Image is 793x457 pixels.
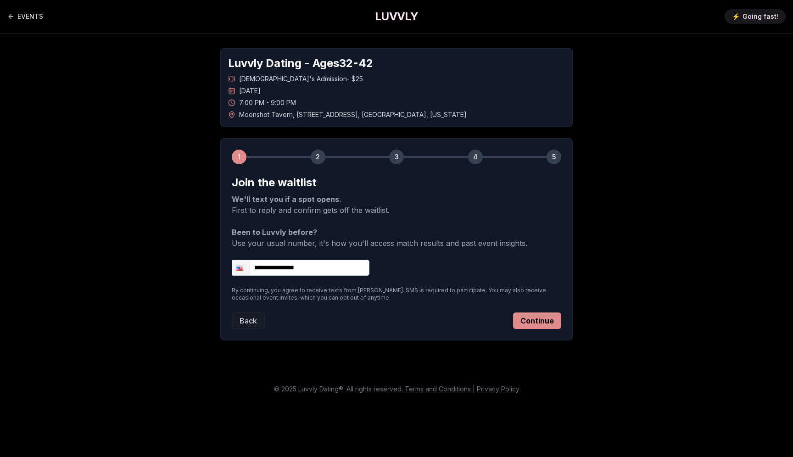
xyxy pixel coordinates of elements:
[232,227,561,249] p: Use your usual number, it's how you'll access match results and past event insights.
[513,312,561,329] button: Continue
[477,385,519,393] a: Privacy Policy
[232,260,250,275] div: United States: + 1
[232,195,341,204] strong: We'll text you if a spot opens.
[473,385,475,393] span: |
[232,194,561,216] p: First to reply and confirm gets off the waitlist.
[239,74,363,84] span: [DEMOGRAPHIC_DATA]'s Admission - $25
[232,228,317,237] strong: Been to Luvvly before?
[232,150,246,164] div: 1
[239,86,261,95] span: [DATE]
[239,98,296,107] span: 7:00 PM - 9:00 PM
[547,150,561,164] div: 5
[389,150,404,164] div: 3
[232,175,561,190] h2: Join the waitlist
[232,312,265,329] button: Back
[743,12,778,21] span: Going fast!
[7,7,43,26] a: Back to events
[732,12,740,21] span: ⚡️
[311,150,325,164] div: 2
[375,9,418,24] a: LUVVLY
[232,287,561,301] p: By continuing, you agree to receive texts from [PERSON_NAME]. SMS is required to participate. You...
[228,56,565,71] h1: Luvvly Dating - Ages 32 - 42
[468,150,483,164] div: 4
[239,110,467,119] span: Moonshot Tavern , [STREET_ADDRESS] , [GEOGRAPHIC_DATA] , [US_STATE]
[405,385,471,393] a: Terms and Conditions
